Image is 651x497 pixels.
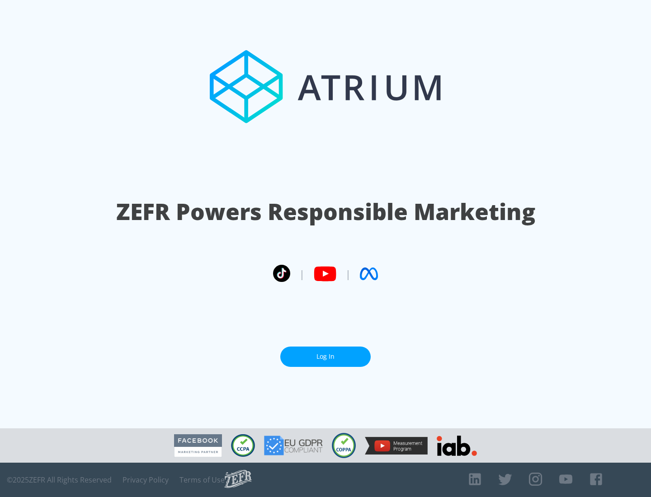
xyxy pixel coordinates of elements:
span: | [345,267,351,281]
img: Facebook Marketing Partner [174,434,222,457]
img: CCPA Compliant [231,434,255,457]
a: Log In [280,347,371,367]
a: Privacy Policy [123,475,169,484]
a: Terms of Use [179,475,225,484]
img: GDPR Compliant [264,436,323,455]
img: IAB [437,436,477,456]
span: © 2025 ZEFR All Rights Reserved [7,475,112,484]
h1: ZEFR Powers Responsible Marketing [116,196,535,227]
img: YouTube Measurement Program [365,437,428,455]
img: COPPA Compliant [332,433,356,458]
span: | [299,267,305,281]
